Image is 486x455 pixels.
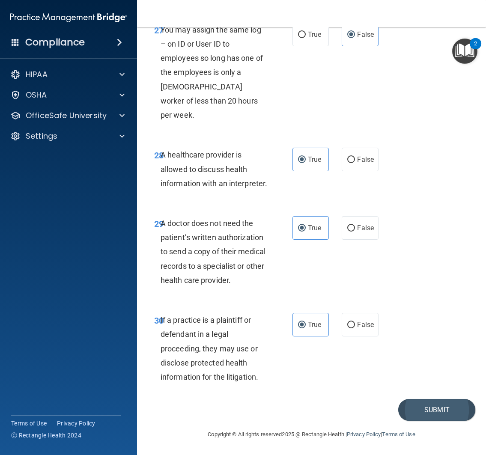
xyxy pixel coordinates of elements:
[398,399,475,421] button: Submit
[308,30,321,39] span: True
[298,32,306,38] input: True
[298,322,306,328] input: True
[161,25,263,119] span: You may assign the same log – on ID or User ID to employees so long has one of the employees is o...
[347,157,355,163] input: False
[298,225,306,232] input: True
[347,32,355,38] input: False
[154,150,164,161] span: 28
[11,419,47,428] a: Terms of Use
[382,431,415,437] a: Terms of Use
[11,431,81,440] span: Ⓒ Rectangle Health 2024
[57,419,95,428] a: Privacy Policy
[357,321,374,329] span: False
[347,225,355,232] input: False
[357,224,374,232] span: False
[154,315,164,326] span: 30
[357,155,374,164] span: False
[26,69,48,80] p: HIPAA
[154,25,164,36] span: 27
[347,322,355,328] input: False
[161,315,258,381] span: If a practice is a plaintiff or defendant in a legal proceeding, they may use or disclose protect...
[308,321,321,329] span: True
[161,150,267,187] span: A healthcare provider is allowed to discuss health information with an interpreter.
[26,110,107,121] p: OfficeSafe University
[154,219,164,229] span: 29
[10,131,125,141] a: Settings
[443,396,476,428] iframe: Drift Widget Chat Controller
[26,90,47,100] p: OSHA
[357,30,374,39] span: False
[10,90,125,100] a: OSHA
[161,219,265,285] span: A doctor does not need the patient’s written authorization to send a copy of their medical record...
[10,9,127,26] img: PMB logo
[25,36,85,48] h4: Compliance
[155,421,468,448] div: Copyright © All rights reserved 2025 @ Rectangle Health | |
[347,431,381,437] a: Privacy Policy
[298,157,306,163] input: True
[308,155,321,164] span: True
[10,69,125,80] a: HIPAA
[452,39,477,64] button: Open Resource Center, 2 new notifications
[308,224,321,232] span: True
[26,131,57,141] p: Settings
[10,110,125,121] a: OfficeSafe University
[474,44,477,55] div: 2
